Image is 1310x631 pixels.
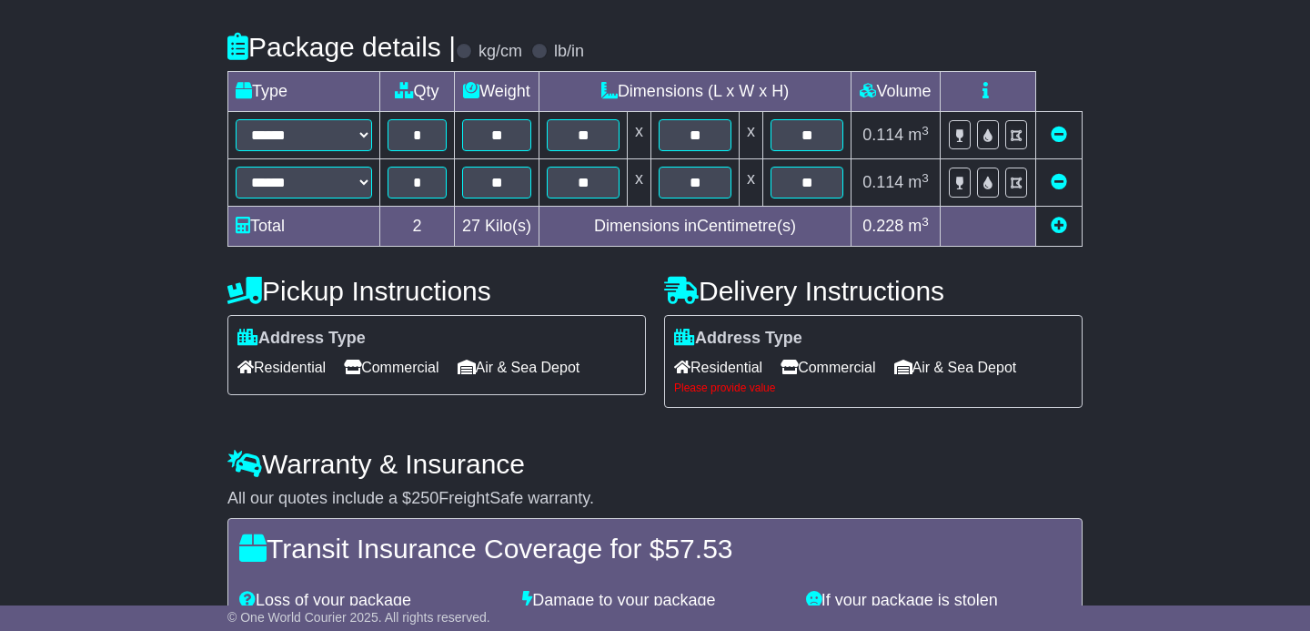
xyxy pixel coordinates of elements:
td: Weight [455,72,539,112]
sup: 3 [922,171,929,185]
td: x [628,159,651,207]
div: If your package is stolen [797,591,1080,611]
td: Dimensions in Centimetre(s) [539,207,851,247]
span: Commercial [781,353,875,382]
td: Dimensions (L x W x H) [539,72,851,112]
td: Type [228,72,380,112]
span: 0.114 [862,173,903,191]
div: Damage to your package [513,591,796,611]
h4: Warranty & Insurance [227,449,1083,479]
td: Qty [380,72,455,112]
div: Please provide value [674,382,1073,394]
span: 27 [462,217,480,235]
a: Add new item [1051,217,1067,235]
span: Residential [674,353,762,382]
span: m [908,173,929,191]
sup: 3 [922,215,929,229]
span: Residential [237,353,326,382]
h4: Delivery Instructions [664,276,1083,306]
label: kg/cm [479,42,522,62]
a: Remove this item [1051,173,1067,191]
a: Remove this item [1051,126,1067,144]
td: x [740,112,763,159]
td: 2 [380,207,455,247]
td: Volume [851,72,941,112]
h4: Pickup Instructions [227,276,646,306]
td: Total [228,207,380,247]
h4: Package details | [227,32,456,62]
label: Address Type [237,329,366,349]
sup: 3 [922,124,929,137]
span: © One World Courier 2025. All rights reserved. [227,610,490,625]
span: Air & Sea Depot [894,353,1017,382]
label: lb/in [554,42,584,62]
span: 0.114 [862,126,903,144]
td: Kilo(s) [455,207,539,247]
td: x [628,112,651,159]
span: Commercial [344,353,438,382]
span: 250 [411,489,438,507]
span: m [908,217,929,235]
span: 57.53 [664,534,732,564]
span: Air & Sea Depot [458,353,580,382]
div: Loss of your package [230,591,513,611]
div: All our quotes include a $ FreightSafe warranty. [227,489,1083,509]
h4: Transit Insurance Coverage for $ [239,534,1071,564]
td: x [740,159,763,207]
label: Address Type [674,329,802,349]
span: m [908,126,929,144]
span: 0.228 [862,217,903,235]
